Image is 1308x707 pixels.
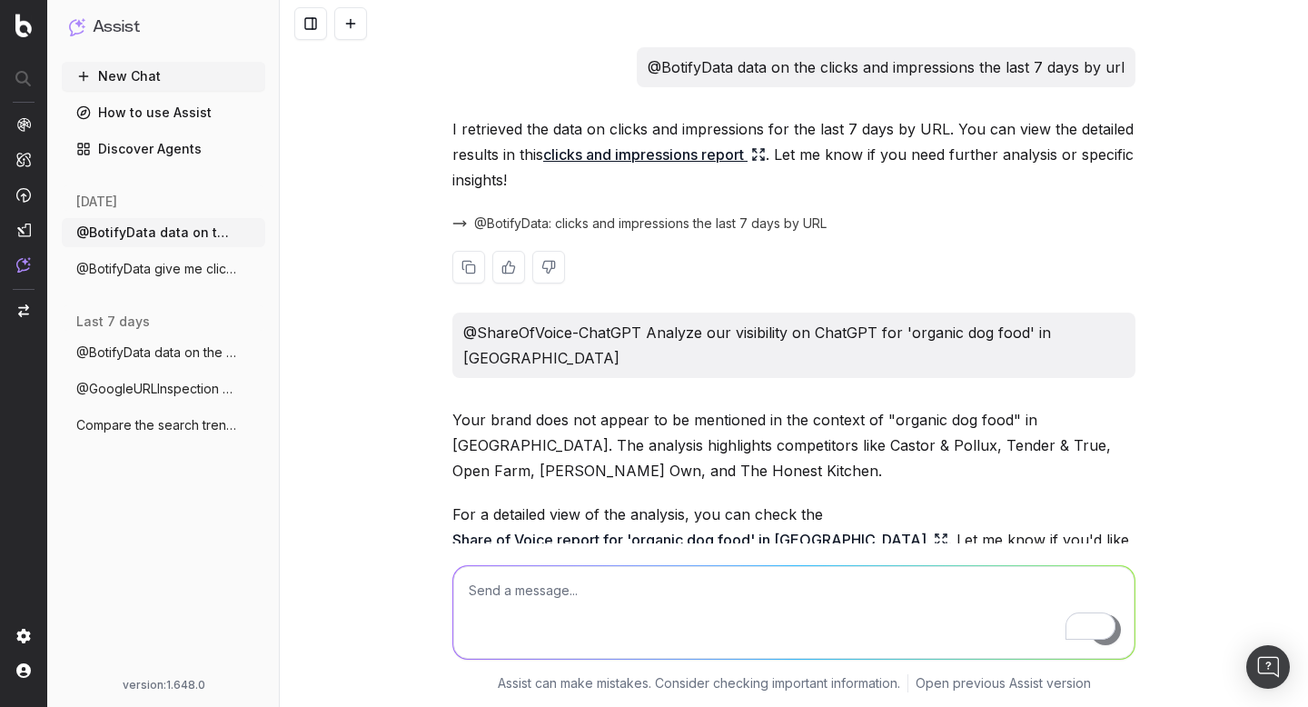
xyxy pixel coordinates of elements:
[62,218,265,247] button: @BotifyData data on the clicks and impre
[16,152,31,167] img: Intelligence
[62,62,265,91] button: New Chat
[69,678,258,692] div: version: 1.648.0
[498,674,900,692] p: Assist can make mistakes. Consider checking important information.
[1246,645,1290,689] div: Open Intercom Messenger
[62,134,265,164] a: Discover Agents
[76,224,236,242] span: @BotifyData data on the clicks and impre
[76,380,236,398] span: @GoogleURLInspection [URL]
[76,193,117,211] span: [DATE]
[76,313,150,331] span: last 7 days
[463,320,1125,371] p: @ShareOfVoice-ChatGPT Analyze our visibility on ChatGPT for 'organic dog food' in [GEOGRAPHIC_DATA]
[16,187,31,203] img: Activation
[69,18,85,35] img: Assist
[69,15,258,40] button: Assist
[76,260,236,278] span: @BotifyData give me click by day last se
[93,15,140,40] h1: Assist
[15,14,32,37] img: Botify logo
[16,223,31,237] img: Studio
[452,214,848,233] button: @BotifyData: clicks and impressions the last 7 days by URL
[62,411,265,440] button: Compare the search trends for 'artifici
[62,254,265,284] button: @BotifyData give me click by day last se
[452,502,1135,578] p: For a detailed view of the analysis, you can check the . Let me know if you'd like to explore str...
[16,629,31,643] img: Setting
[452,116,1135,193] p: I retrieved the data on clicks and impressions for the last 7 days by URL. You can view the detai...
[18,304,29,317] img: Switch project
[76,344,236,362] span: @BotifyData data on the clicks and impre
[62,98,265,127] a: How to use Assist
[76,416,236,434] span: Compare the search trends for 'artifici
[543,142,766,167] a: clicks and impressions report
[62,338,265,367] button: @BotifyData data on the clicks and impre
[474,214,827,233] span: @BotifyData: clicks and impressions the last 7 days by URL
[62,374,265,403] button: @GoogleURLInspection [URL]
[452,407,1135,483] p: Your brand does not appear to be mentioned in the context of "organic dog food" in [GEOGRAPHIC_DA...
[16,117,31,132] img: Analytics
[453,566,1135,659] textarea: To enrich screen reader interactions, please activate Accessibility in Grammarly extension settings
[452,527,948,553] a: Share of Voice report for 'organic dog food' in [GEOGRAPHIC_DATA]
[916,674,1091,692] a: Open previous Assist version
[16,663,31,678] img: My account
[648,55,1125,80] p: @BotifyData data on the clicks and impressions the last 7 days by url
[16,257,31,273] img: Assist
